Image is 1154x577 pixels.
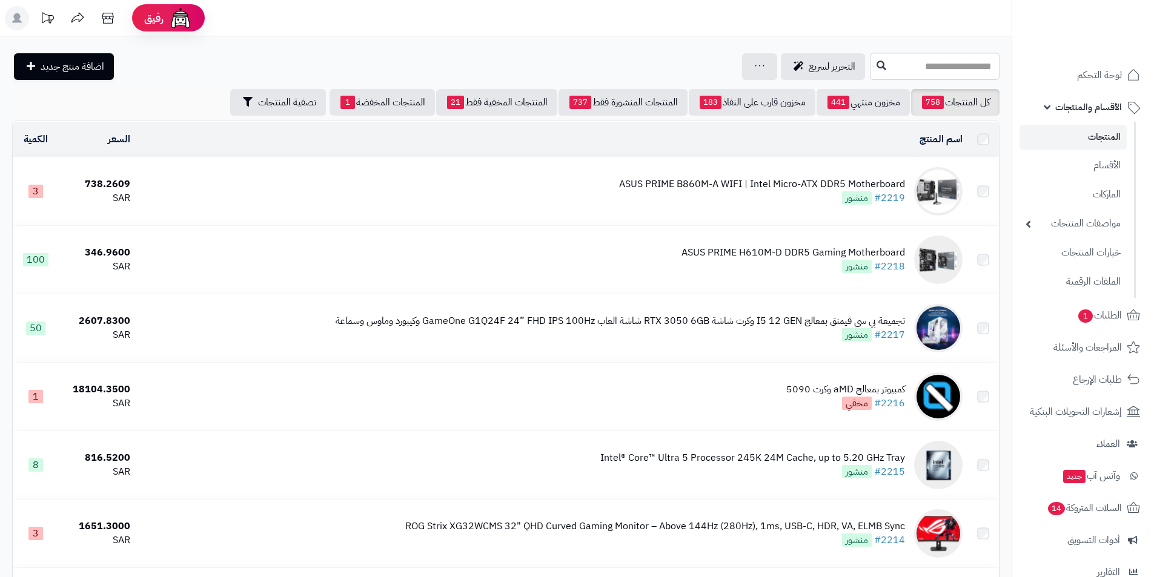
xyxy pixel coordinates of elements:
[1047,500,1122,516] span: السلات المتروكة
[64,177,130,191] div: 738.2609
[689,89,815,116] a: مخزون قارب على النفاذ183
[781,53,865,80] a: التحرير لسريع
[1073,371,1122,388] span: طلبات الإرجاع
[1048,502,1065,515] span: 14
[1063,470,1086,483] span: جديد
[569,96,591,109] span: 737
[23,253,48,266] span: 100
[874,464,905,479] a: #2215
[144,11,164,25] span: رفيق
[330,89,435,116] a: المنتجات المخفضة1
[827,96,849,109] span: 441
[809,59,855,74] span: التحرير لسريع
[336,314,905,328] div: تجميعة بي سي قيمنق بمعالج I5 12 GEN وكرت شاشة RTX 3050 6GB شاشة العاب GameOne G1Q24F 24” FHD IPS ...
[64,246,130,260] div: 346.9600
[64,314,130,328] div: 2607.8300
[14,53,114,80] a: اضافة منتج جديد
[1020,526,1147,555] a: أدوات التسويق
[681,246,905,260] div: ASUS PRIME H610M-D DDR5 Gaming Motherboard
[1078,309,1093,323] span: 1
[64,519,130,533] div: 1651.3000
[405,519,905,533] div: ROG Strix XG32WCMS 32" QHD Curved Gaming Monitor – Above 144Hz (280Hz), 1ms, USB-C, HDR, VA, ELMB...
[914,236,963,284] img: ASUS PRIME H610M-D DDR5 Gaming Motherboard
[817,89,910,116] a: مخزون منتهي441
[26,321,45,335] span: 50
[1020,153,1127,179] a: الأقسام
[842,328,872,341] span: منشور
[230,89,326,116] button: تصفية المنتجات
[1020,269,1127,295] a: الملفات الرقمية
[914,372,963,421] img: كمبيوتر بمعالج aMD وكرت 5090
[64,533,130,547] div: SAR
[914,441,963,489] img: Intel® Core™ Ultra 5 Processor 245K 24M Cache, up to 5.20 GHz Tray
[600,451,905,465] div: Intel® Core™ Ultra 5 Processor 245K 24M Cache, up to 5.20 GHz Tray
[1062,467,1120,484] span: وآتس آب
[920,132,963,147] a: اسم المنتج
[1020,61,1147,90] a: لوحة التحكم
[911,89,1000,116] a: كل المنتجات758
[874,191,905,205] a: #2219
[28,185,43,198] span: 3
[168,6,193,30] img: ai-face.png
[447,96,464,109] span: 21
[1020,365,1147,394] a: طلبات الإرجاع
[874,328,905,342] a: #2217
[1067,532,1120,549] span: أدوات التسويق
[914,304,963,352] img: تجميعة بي سي قيمنق بمعالج I5 12 GEN وكرت شاشة RTX 3050 6GB شاشة العاب GameOne G1Q24F 24” FHD IPS ...
[874,259,905,274] a: #2218
[559,89,688,116] a: المنتجات المنشورة فقط737
[842,397,872,410] span: مخفي
[1020,397,1147,426] a: إشعارات التحويلات البنكية
[914,509,963,558] img: ROG Strix XG32WCMS 32" QHD Curved Gaming Monitor – Above 144Hz (280Hz), 1ms, USB-C, HDR, VA, ELMB...
[619,177,905,191] div: ASUS PRIME B860M-A WIFI | Intel Micro-ATX DDR5 Motherboard
[41,59,104,74] span: اضافة منتج جديد
[32,6,62,33] a: تحديثات المنصة
[64,260,130,274] div: SAR
[1020,493,1147,523] a: السلات المتروكة14
[1020,211,1127,237] a: مواصفات المنتجات
[842,191,872,205] span: منشور
[340,96,355,109] span: 1
[28,458,43,472] span: 8
[1020,461,1147,490] a: وآتس آبجديد
[436,89,557,116] a: المنتجات المخفية فقط21
[64,383,130,397] div: 18104.3500
[1053,339,1122,356] span: المراجعات والأسئلة
[64,328,130,342] div: SAR
[258,95,316,110] span: تصفية المنتجات
[1020,125,1127,150] a: المنتجات
[1030,403,1122,420] span: إشعارات التحويلات البنكية
[1020,301,1147,330] a: الطلبات1
[700,96,721,109] span: 183
[1055,99,1122,116] span: الأقسام والمنتجات
[842,465,872,478] span: منشور
[24,132,48,147] a: الكمية
[28,527,43,540] span: 3
[1077,307,1122,324] span: الطلبات
[64,191,130,205] div: SAR
[1077,67,1122,84] span: لوحة التحكم
[1020,240,1127,266] a: خيارات المنتجات
[1020,182,1127,208] a: الماركات
[842,533,872,547] span: منشور
[786,383,905,397] div: كمبيوتر بمعالج aMD وكرت 5090
[64,451,130,465] div: 816.5200
[874,396,905,410] a: #2216
[1096,435,1120,452] span: العملاء
[914,167,963,216] img: ASUS PRIME B860M-A WIFI | Intel Micro-ATX DDR5 Motherboard
[842,260,872,273] span: منشور
[874,533,905,547] a: #2214
[1020,429,1147,458] a: العملاء
[922,96,944,109] span: 758
[64,465,130,479] div: SAR
[1072,34,1142,59] img: logo-2.png
[108,132,130,147] a: السعر
[1020,333,1147,362] a: المراجعات والأسئلة
[28,390,43,403] span: 1
[64,397,130,410] div: SAR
